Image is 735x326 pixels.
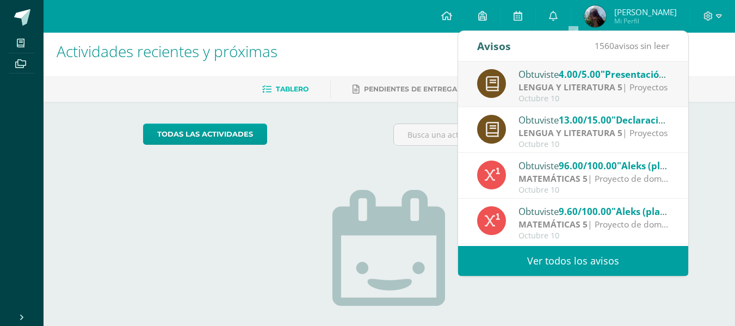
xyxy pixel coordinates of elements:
[353,81,457,98] a: Pendientes de entrega
[518,218,588,230] strong: MATEMÁTICAS 5
[584,5,606,27] img: f96678871c436bb703a1a9184eb5d219.png
[518,127,622,139] strong: LENGUA Y LITERATURA 5
[559,114,612,126] span: 13.00/15.00
[518,173,670,185] div: | Proyecto de dominio
[595,40,614,52] span: 1560
[276,85,308,93] span: Tablero
[518,94,670,103] div: Octubre 10
[612,205,709,218] span: "Aleks (plataformas)"
[518,113,670,127] div: Obtuviste en
[617,159,714,172] span: "Aleks (plataformas)"
[57,41,277,61] span: Actividades recientes y próximas
[518,67,670,81] div: Obtuviste en
[477,31,511,61] div: Avisos
[559,68,601,81] span: 4.00/5.00
[559,159,617,172] span: 96.00/100.00
[518,218,670,231] div: | Proyecto de dominio
[458,246,688,276] a: Ver todos los avisos
[595,40,669,52] span: avisos sin leer
[612,114,716,126] span: "Declaración personal"
[518,81,622,93] strong: LENGUA Y LITERATURA 5
[394,124,635,145] input: Busca una actividad próxima aquí...
[518,173,588,184] strong: MATEMÁTICAS 5
[614,16,677,26] span: Mi Perfil
[518,186,670,195] div: Octubre 10
[559,205,612,218] span: 9.60/100.00
[518,127,670,139] div: | Proyectos
[518,231,670,241] div: Octubre 10
[614,7,677,17] span: [PERSON_NAME]
[518,81,670,94] div: | Proyectos
[601,68,669,81] span: "Presentación"
[364,85,457,93] span: Pendientes de entrega
[518,204,670,218] div: Obtuviste en
[143,124,267,145] a: todas las Actividades
[518,140,670,149] div: Octubre 10
[518,158,670,173] div: Obtuviste en
[262,81,308,98] a: Tablero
